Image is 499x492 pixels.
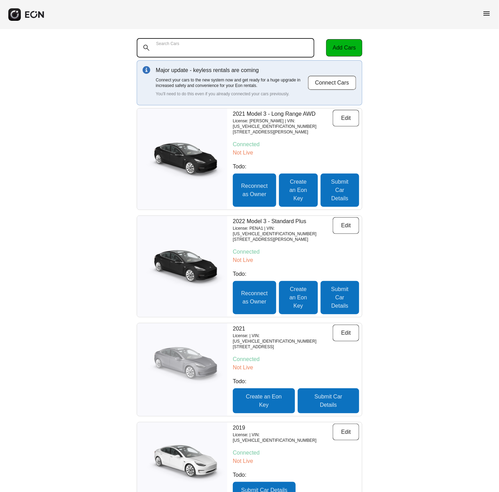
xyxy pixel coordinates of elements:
p: Not Live [233,256,359,264]
p: Connect your cars to the new system now and get ready for a huge upgrade in increased safety and ... [156,77,308,88]
p: License: [PERSON_NAME] | VIN: [US_VEHICLE_IDENTIFICATION_NUMBER] [233,118,333,129]
p: License: | VIN: [US_VEHICLE_IDENTIFICATION_NUMBER] [233,432,333,443]
span: menu [482,9,491,18]
p: Todo: [233,471,359,479]
button: Add Cars [326,39,362,56]
p: [STREET_ADDRESS][PERSON_NAME] [233,129,333,135]
button: Submit Car Details [298,388,359,413]
button: Create an Eon Key [233,388,295,413]
img: car [137,439,227,484]
button: Edit [333,110,359,126]
button: Reconnect as Owner [233,281,276,314]
p: License: PENA1 | VIN: [US_VEHICLE_IDENTIFICATION_NUMBER] [233,226,333,237]
button: Submit Car Details [321,174,359,207]
p: Todo: [233,162,359,171]
p: Connected [233,355,359,363]
img: info [143,66,150,74]
p: Connected [233,248,359,256]
img: car [137,137,227,182]
p: You'll need to do this even if you already connected your cars previously. [156,91,308,97]
p: Connected [233,449,359,457]
p: [STREET_ADDRESS][PERSON_NAME] [233,237,333,242]
button: Submit Car Details [321,281,359,314]
button: Create an Eon Key [279,174,318,207]
button: Edit [333,325,359,341]
p: 2019 [233,424,333,432]
img: car [137,244,227,289]
button: Connect Cars [308,76,356,90]
p: Not Live [233,149,359,157]
p: Not Live [233,363,359,372]
label: Search Cars [156,41,179,46]
button: Edit [333,217,359,234]
button: Reconnect as Owner [233,174,276,207]
button: Create an Eon Key [279,281,318,314]
p: 2021 Model 3 - Long Range AWD [233,110,333,118]
p: 2021 [233,325,333,333]
p: Todo: [233,270,359,278]
p: License: | VIN: [US_VEHICLE_IDENTIFICATION_NUMBER] [233,333,333,344]
p: Todo: [233,377,359,386]
p: [STREET_ADDRESS] [233,344,333,350]
p: 2022 Model 3 - Standard Plus [233,217,333,226]
p: Not Live [233,457,359,465]
button: Edit [333,424,359,440]
p: Connected [233,140,359,149]
p: Major update - keyless rentals are coming [156,66,308,74]
img: car [137,347,227,392]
